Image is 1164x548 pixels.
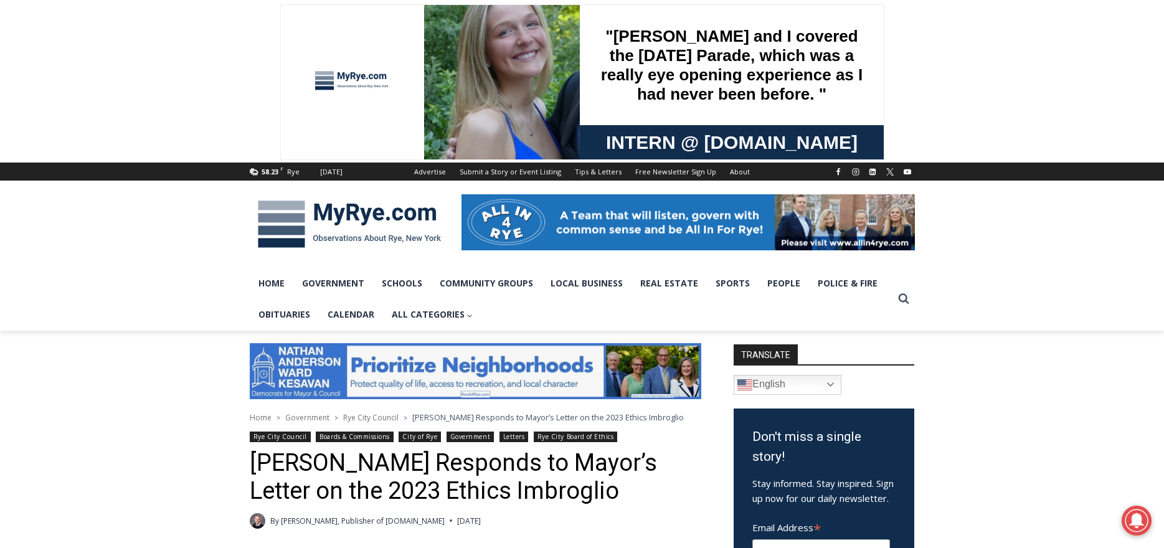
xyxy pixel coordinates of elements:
[399,432,441,442] a: City of Rye
[277,413,280,422] span: >
[499,432,529,442] a: Letters
[281,516,445,526] a: [PERSON_NAME], Publisher of [DOMAIN_NAME]
[457,515,481,527] time: [DATE]
[809,268,886,299] a: Police & Fire
[262,167,278,176] span: 58.23
[334,413,338,422] span: >
[407,163,757,181] nav: Secondary Navigation
[568,163,628,181] a: Tips & Letters
[759,268,809,299] a: People
[319,299,383,330] a: Calendar
[316,432,394,442] a: Boards & Commissions
[250,268,892,331] nav: Primary Navigation
[373,268,431,299] a: Schools
[250,513,265,529] a: Author image
[453,163,568,181] a: Submit a Story or Event Listing
[752,515,890,537] label: Email Address
[250,299,319,330] a: Obituaries
[293,268,373,299] a: Government
[882,164,897,179] a: X
[300,121,603,155] a: Intern @ [DOMAIN_NAME]
[752,427,896,466] h3: Don't miss a single story!
[250,192,449,257] img: MyRye.com
[734,375,841,395] a: English
[628,163,723,181] a: Free Newsletter Sign Up
[737,377,752,392] img: en
[343,412,399,423] a: Rye City Council
[250,268,293,299] a: Home
[848,164,863,179] a: Instagram
[900,164,915,179] a: YouTube
[707,268,759,299] a: Sports
[431,268,542,299] a: Community Groups
[280,165,283,172] span: F
[250,432,311,442] a: Rye City Council
[250,411,701,423] nav: Breadcrumbs
[250,449,701,506] h1: [PERSON_NAME] Responds to Mayor’s Letter on the 2023 Ethics Imbroglio
[461,194,915,250] img: All in for Rye
[383,299,482,330] button: Child menu of All Categories
[734,344,798,364] strong: TRANSLATE
[447,432,494,442] a: Government
[250,412,272,423] a: Home
[632,268,707,299] a: Real Estate
[320,166,343,177] div: [DATE]
[865,164,880,179] a: Linkedin
[892,288,915,310] button: View Search Form
[534,432,618,442] a: Rye City Board of Ethics
[752,476,896,506] p: Stay informed. Stay inspired. Sign up now for our daily newsletter.
[831,164,846,179] a: Facebook
[407,163,453,181] a: Advertise
[404,413,407,422] span: >
[287,166,300,177] div: Rye
[285,412,329,423] a: Government
[542,268,632,299] a: Local Business
[326,124,577,152] span: Intern @ [DOMAIN_NAME]
[412,412,684,423] span: [PERSON_NAME] Responds to Mayor’s Letter on the 2023 Ethics Imbroglio
[315,1,589,121] div: "[PERSON_NAME] and I covered the [DATE] Parade, which was a really eye opening experience as I ha...
[270,515,279,527] span: By
[723,163,757,181] a: About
